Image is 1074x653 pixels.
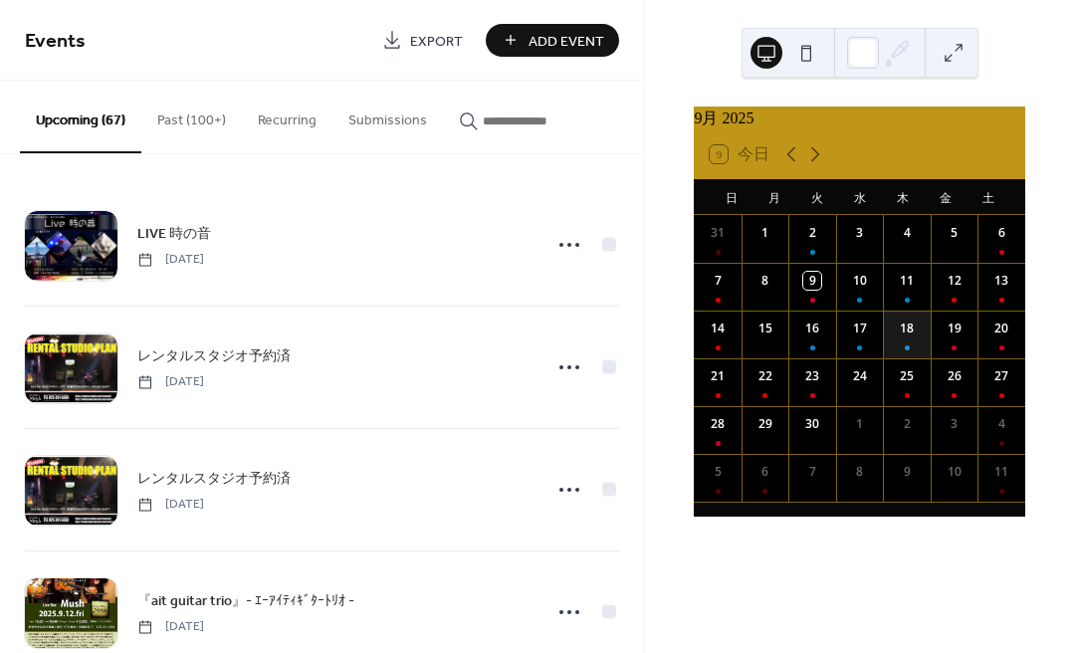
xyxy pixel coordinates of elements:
[795,179,838,215] div: 火
[137,344,291,367] a: レンタルスタジオ予約済
[898,463,916,481] div: 9
[710,179,752,215] div: 日
[529,31,604,52] span: Add Event
[992,320,1010,337] div: 20
[756,272,774,290] div: 8
[486,24,619,57] button: Add Event
[756,415,774,433] div: 29
[137,373,204,391] span: [DATE]
[137,346,291,367] span: レンタルスタジオ予約済
[898,367,916,385] div: 25
[242,81,332,151] button: Recurring
[803,272,821,290] div: 9
[946,367,964,385] div: 26
[752,179,795,215] div: 月
[410,31,463,52] span: Export
[137,591,354,612] span: 『ait guitar trio』- ｴｰｱｲﾃｨｷﾞﾀｰﾄﾘｵ -
[756,463,774,481] div: 6
[992,224,1010,242] div: 6
[137,222,211,245] a: LIVE 時の音
[946,224,964,242] div: 5
[694,107,1025,130] div: 9月 2025
[20,81,141,153] button: Upcoming (67)
[709,463,727,481] div: 5
[137,496,204,514] span: [DATE]
[25,22,86,61] span: Events
[709,367,727,385] div: 21
[946,320,964,337] div: 19
[851,272,869,290] div: 10
[803,320,821,337] div: 16
[803,463,821,481] div: 7
[851,415,869,433] div: 1
[137,589,354,612] a: 『ait guitar trio』- ｴｰｱｲﾃｨｷﾞﾀｰﾄﾘｵ -
[898,415,916,433] div: 2
[367,24,478,57] a: Export
[756,224,774,242] div: 1
[756,320,774,337] div: 15
[709,415,727,433] div: 28
[924,179,967,215] div: 金
[992,272,1010,290] div: 13
[838,179,881,215] div: 水
[946,272,964,290] div: 12
[137,224,211,245] span: LIVE 時の音
[756,367,774,385] div: 22
[803,415,821,433] div: 30
[967,179,1009,215] div: 土
[946,415,964,433] div: 3
[137,467,291,490] a: レンタルスタジオ予約済
[851,367,869,385] div: 24
[851,224,869,242] div: 3
[946,463,964,481] div: 10
[992,415,1010,433] div: 4
[898,224,916,242] div: 4
[851,463,869,481] div: 8
[141,81,242,151] button: Past (100+)
[137,469,291,490] span: レンタルスタジオ予約済
[709,272,727,290] div: 7
[898,272,916,290] div: 11
[881,179,924,215] div: 木
[332,81,443,151] button: Submissions
[803,367,821,385] div: 23
[851,320,869,337] div: 17
[137,618,204,636] span: [DATE]
[992,463,1010,481] div: 11
[709,320,727,337] div: 14
[803,224,821,242] div: 2
[992,367,1010,385] div: 27
[137,251,204,269] span: [DATE]
[709,224,727,242] div: 31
